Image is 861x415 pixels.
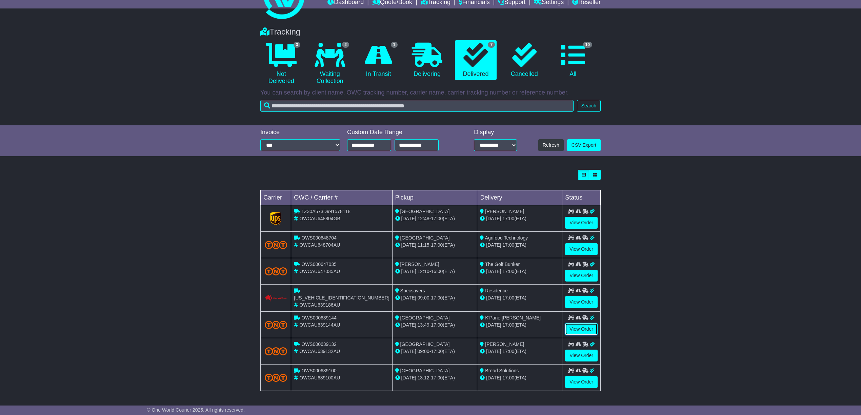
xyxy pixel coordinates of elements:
a: View Order [565,350,598,361]
span: 1Z30A573D991578118 [301,209,351,214]
span: OWCAU648804GB [299,216,340,221]
span: 17:00 [502,322,514,328]
span: [PERSON_NAME] [485,209,524,214]
span: [DATE] [486,322,501,328]
div: Tracking [257,27,604,37]
span: OWS000647035 [301,262,337,267]
span: OWS000639100 [301,368,337,373]
span: [GEOGRAPHIC_DATA] [400,368,450,373]
div: - (ETA) [395,374,475,381]
a: Cancelled [503,40,545,80]
div: (ETA) [480,321,559,329]
span: Residence [485,288,507,293]
span: 13:12 [418,375,429,380]
td: Status [562,190,601,205]
div: Display [474,129,517,136]
span: 7 [488,42,495,48]
span: [DATE] [486,349,501,354]
span: OWCAU639186AU [299,302,340,308]
span: OWCAU639132AU [299,349,340,354]
span: K'Pane [PERSON_NAME] [485,315,541,320]
span: [GEOGRAPHIC_DATA] [400,315,450,320]
span: 10 [583,42,592,48]
span: OWCAU639144AU [299,322,340,328]
span: 13:49 [418,322,429,328]
div: (ETA) [480,242,559,249]
span: 17:00 [431,349,443,354]
span: Specsavers [400,288,425,293]
img: TNT_Domestic.png [265,241,287,249]
a: View Order [565,296,598,308]
a: View Order [565,270,598,282]
a: View Order [565,323,598,335]
div: Custom Date Range [347,129,456,136]
span: [DATE] [486,242,501,248]
span: [DATE] [486,295,501,300]
span: OWCAU647035AU [299,269,340,274]
a: Delivering [406,40,448,80]
div: (ETA) [480,348,559,355]
img: TNT_Domestic.png [265,267,287,275]
img: TNT_Domestic.png [265,347,287,355]
span: 17:00 [431,295,443,300]
span: 1 [391,42,398,48]
span: 17:00 [502,295,514,300]
span: 3 [294,42,301,48]
a: 2 Waiting Collection [309,40,351,87]
div: - (ETA) [395,268,475,275]
div: Invoice [260,129,340,136]
button: Search [577,100,601,112]
td: Pickup [392,190,477,205]
div: - (ETA) [395,215,475,222]
span: [GEOGRAPHIC_DATA] [400,209,450,214]
a: 1 In Transit [358,40,399,80]
a: CSV Export [567,139,601,151]
span: 12:10 [418,269,429,274]
button: Refresh [538,139,564,151]
span: [DATE] [401,242,416,248]
img: TNT_Domestic.png [265,321,287,329]
span: 17:00 [431,375,443,380]
span: [PERSON_NAME] [485,341,524,347]
div: - (ETA) [395,242,475,249]
span: 09:00 [418,349,429,354]
div: - (ETA) [395,348,475,355]
div: (ETA) [480,215,559,222]
span: 17:00 [431,242,443,248]
a: View Order [565,243,598,255]
span: © One World Courier 2025. All rights reserved. [147,407,245,413]
span: Agrifood Technology [485,235,528,241]
span: 17:00 [502,349,514,354]
div: (ETA) [480,294,559,302]
a: 3 Not Delivered [260,40,302,87]
span: 17:00 [502,216,514,221]
span: OWCAU639100AU [299,375,340,380]
span: OWS000648704 [301,235,337,241]
span: 17:00 [431,322,443,328]
span: OWS000639132 [301,341,337,347]
span: [DATE] [401,375,416,380]
span: 2 [342,42,349,48]
span: 17:00 [502,269,514,274]
td: Carrier [261,190,291,205]
span: [GEOGRAPHIC_DATA] [400,235,450,241]
span: 12:48 [418,216,429,221]
td: OWC / Carrier # [291,190,392,205]
span: The Golf Bunker [485,262,520,267]
p: You can search by client name, OWC tracking number, carrier name, carrier tracking number or refe... [260,89,601,97]
span: 11:15 [418,242,429,248]
span: [GEOGRAPHIC_DATA] [400,341,450,347]
div: (ETA) [480,374,559,381]
span: 16:00 [431,269,443,274]
span: [DATE] [486,216,501,221]
td: Delivery [477,190,562,205]
span: [US_VEHICLE_IDENTIFICATION_NUMBER] [294,295,389,300]
span: [DATE] [401,216,416,221]
div: - (ETA) [395,321,475,329]
a: 7 Delivered [455,40,497,80]
span: 17:00 [502,375,514,380]
span: OWS000639144 [301,315,337,320]
span: 09:00 [418,295,429,300]
span: 17:00 [431,216,443,221]
span: [DATE] [401,269,416,274]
